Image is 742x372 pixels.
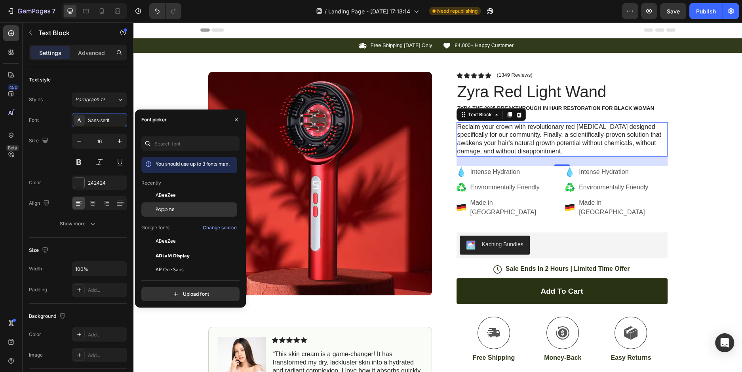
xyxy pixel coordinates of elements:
p: Environmentally Friendly [337,161,424,170]
button: Upload font [141,287,240,301]
input: Auto [72,262,127,276]
div: Font [29,117,39,124]
div: Sans-serif [88,117,125,124]
span: Paragraph 1* [75,96,105,103]
p: Advanced [78,49,105,57]
p: Recently [141,179,161,187]
button: Show more [29,217,127,231]
div: Publish [696,7,716,15]
span: Landing Page - [DATE] 17:13:14 [328,7,410,15]
img: KachingBundles.png [333,218,342,228]
span: Need republishing [437,8,478,15]
div: Styles [29,96,43,103]
span: Poppins [156,206,175,213]
p: (1349 Reviews) [363,50,399,56]
button: Change source [202,223,237,232]
p: 7 [52,6,55,16]
div: Color [29,179,41,186]
img: gempages_584731821074285144-af59588c-b856-4f93-b091-0d50dccb3bc8.png [85,315,132,362]
p: Intense Hydration [337,145,424,155]
p: Settings [39,49,61,57]
div: 450 [8,84,19,91]
p: Environmentally Friendly [445,161,533,170]
div: Size [29,136,50,146]
span: ABeeZee [156,192,176,199]
span: / [325,7,327,15]
p: Free Shipping [339,332,381,340]
p: Money-Back [411,332,448,340]
button: Publish [689,3,723,19]
div: Change source [203,224,237,231]
p: Easy Returns [477,332,517,340]
div: Font picker [141,116,167,123]
span: ADLaM Display [156,252,190,259]
div: Open Intercom Messenger [715,333,734,352]
input: Search font [141,136,240,151]
div: Beta [6,145,19,151]
span: Save [667,8,680,15]
div: Color [29,331,41,338]
div: Kaching Bundles [348,218,390,227]
button: 7 [3,3,59,19]
div: Upload font [172,290,209,298]
p: Google fonts [141,224,169,231]
p: Intense Hydration [445,145,533,155]
div: Align [29,198,51,209]
div: Undo/Redo [149,3,181,19]
div: Add... [88,287,125,294]
button: Save [660,3,686,19]
span: You should use up to 3 fonts max. [156,161,230,167]
button: Add to cart [323,256,534,282]
div: Background [29,311,67,322]
div: Image [29,351,43,359]
div: Width [29,265,42,272]
div: Add to cart [407,264,449,274]
div: Add... [88,352,125,359]
div: 242424 [88,179,125,187]
button: Paragraph 1* [72,93,127,107]
div: Rich Text Editor. Editing area: main [323,100,534,134]
span: AR One Sans [156,266,184,273]
div: Padding [29,286,47,293]
div: Show more [60,220,97,228]
button: Kaching Bundles [326,213,396,232]
p: Made in [GEOGRAPHIC_DATA] [445,176,533,195]
iframe: Design area [133,22,742,372]
span: ABeeZee [156,238,176,245]
p: Made in [GEOGRAPHIC_DATA] [337,176,424,195]
div: Rich Text Editor. Editing area: main [323,82,534,91]
div: Size [29,245,50,256]
div: Text Block [333,89,360,96]
div: Text style [29,76,51,83]
p: “This skin cream is a game-changer! It has transformed my dry, lackluster skin into a hydrated an... [139,328,288,361]
div: Add... [88,331,125,338]
p: Reclaim your crown with revolutionary red [MEDICAL_DATA] designed specifically for our community.... [324,101,533,134]
p: Sale Ends In 2 Hours | Limited Time Offer [372,243,497,251]
h1: Zyra Red Light Wand [323,59,534,81]
p: Text Block [38,28,106,38]
strong: Zyra THE 2025 BREAKTHROUGH IN HAIR RESTORATION FOR BLACK WOMAN [324,83,521,89]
